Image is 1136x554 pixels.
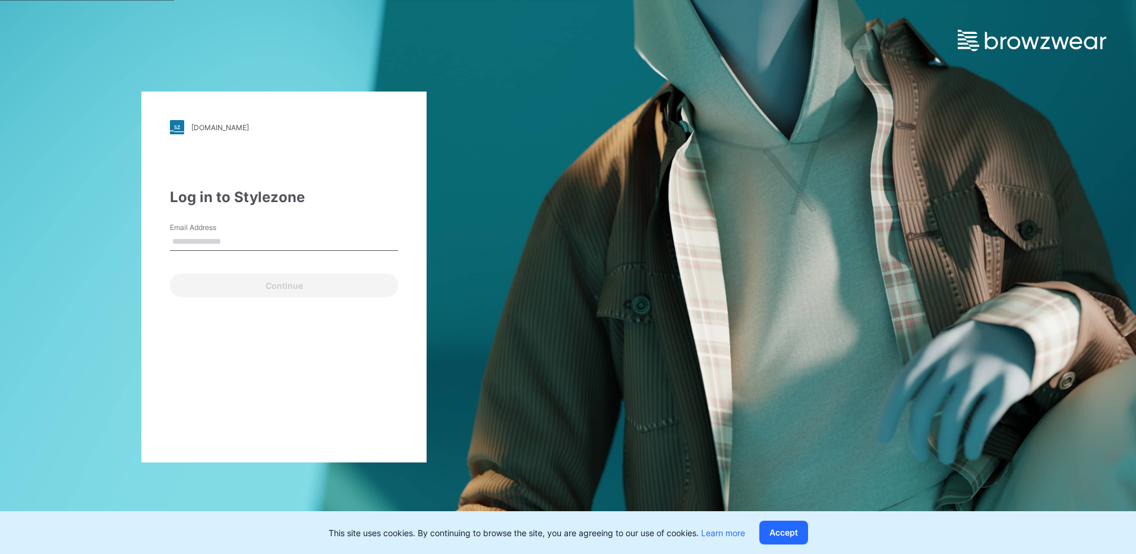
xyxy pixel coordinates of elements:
[170,120,184,134] img: stylezone-logo.562084cfcfab977791bfbf7441f1a819.svg
[759,521,808,544] button: Accept
[701,528,745,538] a: Learn more
[170,187,398,208] div: Log in to Stylezone
[170,120,398,134] a: [DOMAIN_NAME]
[958,30,1106,51] img: browzwear-logo.e42bd6dac1945053ebaf764b6aa21510.svg
[191,123,249,132] div: [DOMAIN_NAME]
[329,527,745,539] p: This site uses cookies. By continuing to browse the site, you are agreeing to our use of cookies.
[170,222,253,233] label: Email Address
